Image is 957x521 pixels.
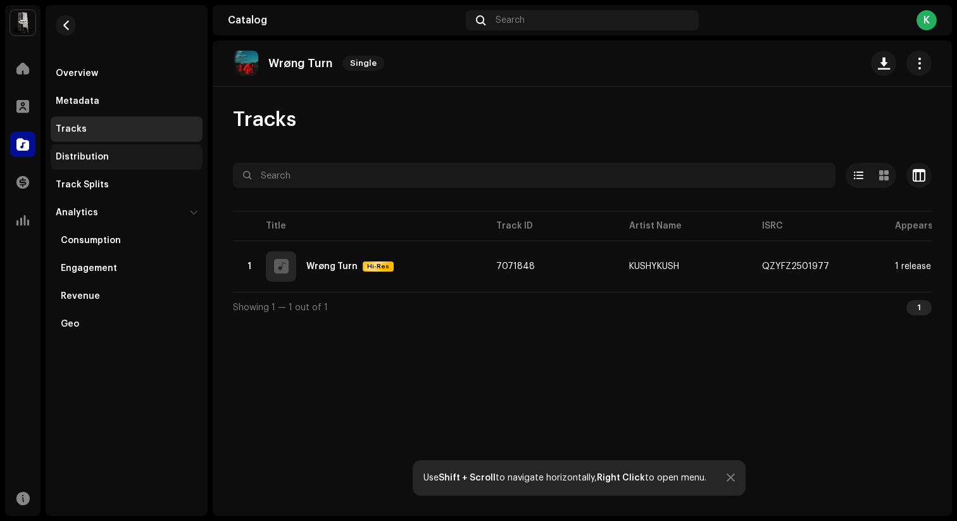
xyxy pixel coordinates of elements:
[916,10,937,30] div: K
[51,172,203,198] re-m-nav-item: Track Splits
[233,107,296,132] span: Tracks
[51,256,203,281] re-m-nav-item: Engagement
[56,152,109,162] div: Distribution
[51,116,203,142] re-m-nav-item: Tracks
[61,235,121,246] div: Consumption
[51,200,203,337] re-m-nav-dropdown: Analytics
[597,474,645,482] strong: Right Click
[906,300,932,315] div: 1
[56,96,99,106] div: Metadata
[496,262,535,271] span: 7071848
[228,15,461,25] div: Catalog
[51,61,203,86] re-m-nav-item: Overview
[61,291,100,301] div: Revenue
[306,262,358,271] div: Wrøng Turn
[364,262,392,271] span: Hi-Res
[439,474,496,482] strong: Shift + Scroll
[268,57,332,70] p: Wrøng Turn
[51,228,203,253] re-m-nav-item: Consumption
[61,263,117,273] div: Engagement
[56,208,98,218] div: Analytics
[51,311,203,337] re-m-nav-item: Geo
[233,51,258,76] img: ab6c6c5a-9c63-438b-9058-1001cda5750e
[762,262,829,271] div: QZYFZ2501977
[56,180,109,190] div: Track Splits
[423,473,706,483] div: Use to navigate horizontally, to open menu.
[56,68,98,78] div: Overview
[233,163,835,188] input: Search
[10,10,35,35] img: 28cd5e4f-d8b3-4e3e-9048-38ae6d8d791a
[51,284,203,309] re-m-nav-item: Revenue
[233,303,328,312] span: Showing 1 — 1 out of 1
[629,262,742,271] span: KUSHYKUSH
[51,144,203,170] re-m-nav-item: Distribution
[342,56,384,71] span: Single
[61,319,79,329] div: Geo
[895,262,931,271] div: 1 release
[56,124,87,134] div: Tracks
[629,262,679,271] div: KUSHYKUSH
[496,15,525,25] span: Search
[51,89,203,114] re-m-nav-item: Metadata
